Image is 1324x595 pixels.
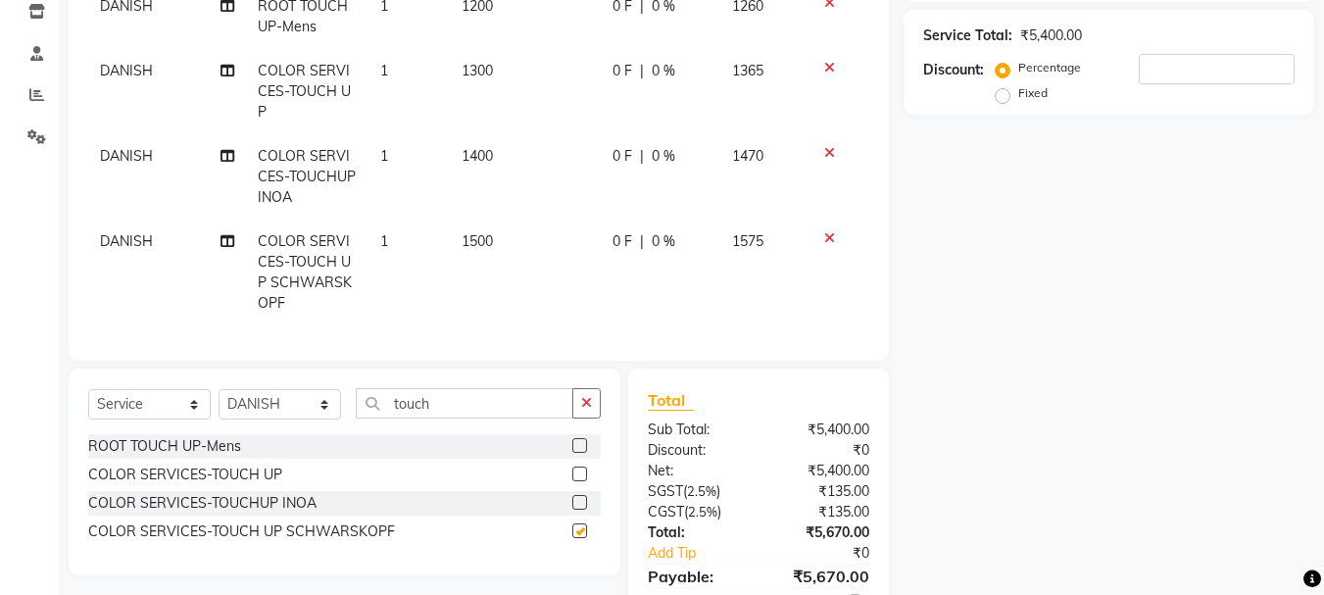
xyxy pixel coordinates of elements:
[633,543,779,564] a: Add Tip
[633,440,759,461] div: Discount:
[688,504,717,520] span: 2.5%
[1020,25,1082,46] div: ₹5,400.00
[687,483,716,499] span: 2.5%
[100,62,153,79] span: DANISH
[462,147,493,165] span: 1400
[648,390,693,411] span: Total
[732,147,763,165] span: 1470
[923,60,984,80] div: Discount:
[100,147,153,165] span: DANISH
[462,62,493,79] span: 1300
[759,481,884,502] div: ₹135.00
[652,146,675,167] span: 0 %
[258,62,351,121] span: COLOR SERVICES-TOUCH UP
[633,481,759,502] div: ( )
[759,440,884,461] div: ₹0
[380,147,388,165] span: 1
[648,482,683,500] span: SGST
[633,565,759,588] div: Payable:
[640,146,644,167] span: |
[613,146,632,167] span: 0 F
[633,502,759,522] div: ( )
[759,502,884,522] div: ₹135.00
[88,436,241,457] div: ROOT TOUCH UP-Mens
[759,522,884,543] div: ₹5,670.00
[732,62,763,79] span: 1365
[380,232,388,250] span: 1
[652,231,675,252] span: 0 %
[356,388,573,419] input: Search or Scan
[732,232,763,250] span: 1575
[633,420,759,440] div: Sub Total:
[759,420,884,440] div: ₹5,400.00
[613,231,632,252] span: 0 F
[380,62,388,79] span: 1
[1018,84,1048,102] label: Fixed
[640,231,644,252] span: |
[640,61,644,81] span: |
[633,522,759,543] div: Total:
[100,232,153,250] span: DANISH
[1018,59,1081,76] label: Percentage
[88,465,282,485] div: COLOR SERVICES-TOUCH UP
[648,503,684,521] span: CGST
[652,61,675,81] span: 0 %
[780,543,885,564] div: ₹0
[613,61,632,81] span: 0 F
[633,461,759,481] div: Net:
[88,521,395,542] div: COLOR SERVICES-TOUCH UP SCHWARSKOPF
[759,461,884,481] div: ₹5,400.00
[759,565,884,588] div: ₹5,670.00
[258,147,356,206] span: COLOR SERVICES-TOUCHUP INOA
[88,493,317,514] div: COLOR SERVICES-TOUCHUP INOA
[258,232,352,312] span: COLOR SERVICES-TOUCH UP SCHWARSKOPF
[923,25,1012,46] div: Service Total:
[462,232,493,250] span: 1500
